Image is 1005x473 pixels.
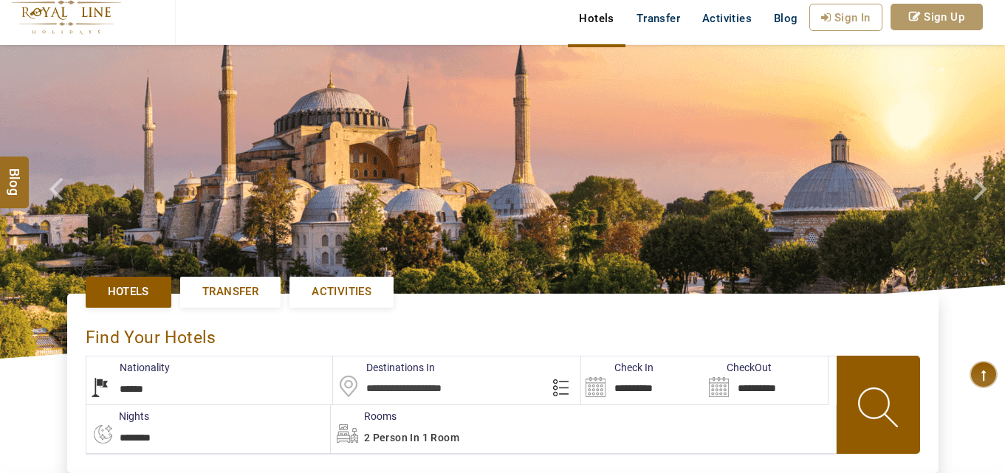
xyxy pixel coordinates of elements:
a: Sign In [809,4,882,31]
a: Transfer [625,4,691,33]
span: Blog [5,168,24,181]
a: Check next prev [30,45,80,359]
a: Hotels [86,277,171,307]
a: Hotels [568,4,625,33]
span: Hotels [108,284,149,300]
label: Check In [581,360,654,375]
input: Search [704,356,828,404]
label: Destinations In [333,360,435,375]
label: Rooms [331,409,397,424]
span: Blog [774,12,798,25]
span: 2 Person in 1 Room [364,432,459,443]
label: Nationality [86,360,170,375]
span: Activities [312,284,371,300]
label: CheckOut [704,360,772,375]
span: Transfer [202,284,258,300]
div: Find Your Hotels [86,312,920,356]
a: Transfer [180,277,281,307]
a: Activities [289,277,394,307]
label: nights [86,409,149,424]
a: Sign Up [891,4,983,30]
a: Blog [763,4,809,33]
input: Search [581,356,704,404]
a: Check next image [955,45,1005,359]
a: Activities [691,4,763,33]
